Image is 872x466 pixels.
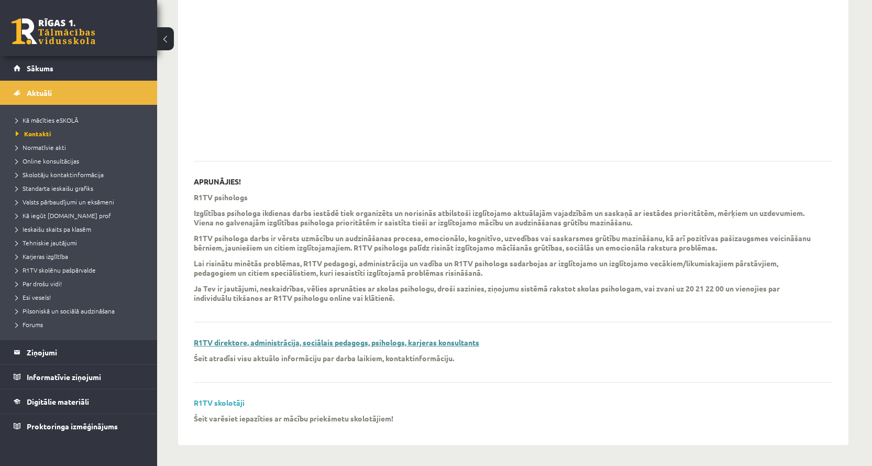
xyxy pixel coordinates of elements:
legend: Ziņojumi [27,340,144,364]
span: Aktuāli [27,88,52,97]
a: Aktuāli [14,81,144,105]
span: Normatīvie akti [16,143,66,151]
p: Šeit varēsiet iepazīties ar mācību priekšmetu skolotājiem! [194,414,393,423]
span: Standarta ieskaišu grafiks [16,184,93,192]
a: Rīgas 1. Tālmācības vidusskola [12,18,95,45]
a: Kā mācīties eSKOLĀ [16,115,147,125]
p: R1TV psihologa darbs ir vērsts uz . R1TV psihologs palīdz risināt izglītojamo mācīšanās grūtības,... [194,233,817,252]
a: R1TV direktore, administrācija, sociālais pedagogs, psihologs, karjeras konsultants [194,338,479,347]
a: Standarta ieskaišu grafiks [16,183,147,193]
span: Sākums [27,63,53,73]
span: Karjeras izglītība [16,252,68,261]
span: R1TV skolēnu pašpārvalde [16,266,96,274]
a: R1TV skolēnu pašpārvalde [16,265,147,275]
span: Skolotāju kontaktinformācija [16,170,104,179]
span: Forums [16,320,43,329]
b: mācību un audzināšanas procesa, emocionālo, kognitīvo, uzvedības vai saskarsmes grūtību mazināšan... [194,233,811,252]
p: Šeit atradīsi visu aktuālo informāciju par darba laikiem, kontaktinformāciju. [194,353,454,363]
p: APRUNĀJIES! [194,177,241,186]
a: Karjeras izglītība [16,252,147,261]
a: Ieskaišu skaits pa klasēm [16,224,147,234]
span: Proktoringa izmēģinājums [27,421,118,431]
span: Kā mācīties eSKOLĀ [16,116,79,124]
p: Lai risinātu minētās problēmas, R1TV pedagogi, administrācija un vadība un R1TV psihologs sadarbo... [194,258,817,277]
a: Forums [16,320,147,329]
p: Izglītības psihologa ikdienas darbs iestādē tiek organizēts un norisinās atbilstoši izglītojamo a... [194,208,817,227]
a: Online konsultācijas [16,156,147,166]
a: Par drošu vidi! [16,279,147,288]
span: Esi vesels! [16,293,51,301]
a: Sākums [14,56,144,80]
a: Proktoringa izmēģinājums [14,414,144,438]
b: Ja Tev ir jautājumi, neskaidrības, vēlies aprunāties ar skolas psihologu, droši sazinies, ziņojum... [194,284,780,302]
legend: Informatīvie ziņojumi [27,365,144,389]
a: Pilsoniskā un sociālā audzināšana [16,306,147,316]
a: Informatīvie ziņojumi [14,365,144,389]
span: Tehniskie jautājumi [16,239,77,247]
span: Online konsultācijas [16,157,79,165]
a: Kā iegūt [DOMAIN_NAME] prof [16,211,147,220]
span: Kā iegūt [DOMAIN_NAME] prof [16,211,111,220]
a: Esi vesels! [16,292,147,302]
a: Tehniskie jautājumi [16,238,147,247]
span: Par drošu vidi! [16,279,62,288]
span: Ieskaišu skaits pa klasēm [16,225,91,233]
a: Ziņojumi [14,340,144,364]
a: Valsts pārbaudījumi un eksāmeni [16,197,147,207]
span: Pilsoniskā un sociālā audzināšana [16,307,115,315]
span: Valsts pārbaudījumi un eksāmeni [16,198,114,206]
a: R1TV skolotāji [194,398,245,407]
span: Kontakti [16,129,51,138]
a: Skolotāju kontaktinformācija [16,170,147,179]
a: Kontakti [16,129,147,138]
a: Digitālie materiāli [14,389,144,414]
a: Normatīvie akti [16,143,147,152]
span: Digitālie materiāli [27,397,89,406]
p: R1TV psihologs [194,192,248,202]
